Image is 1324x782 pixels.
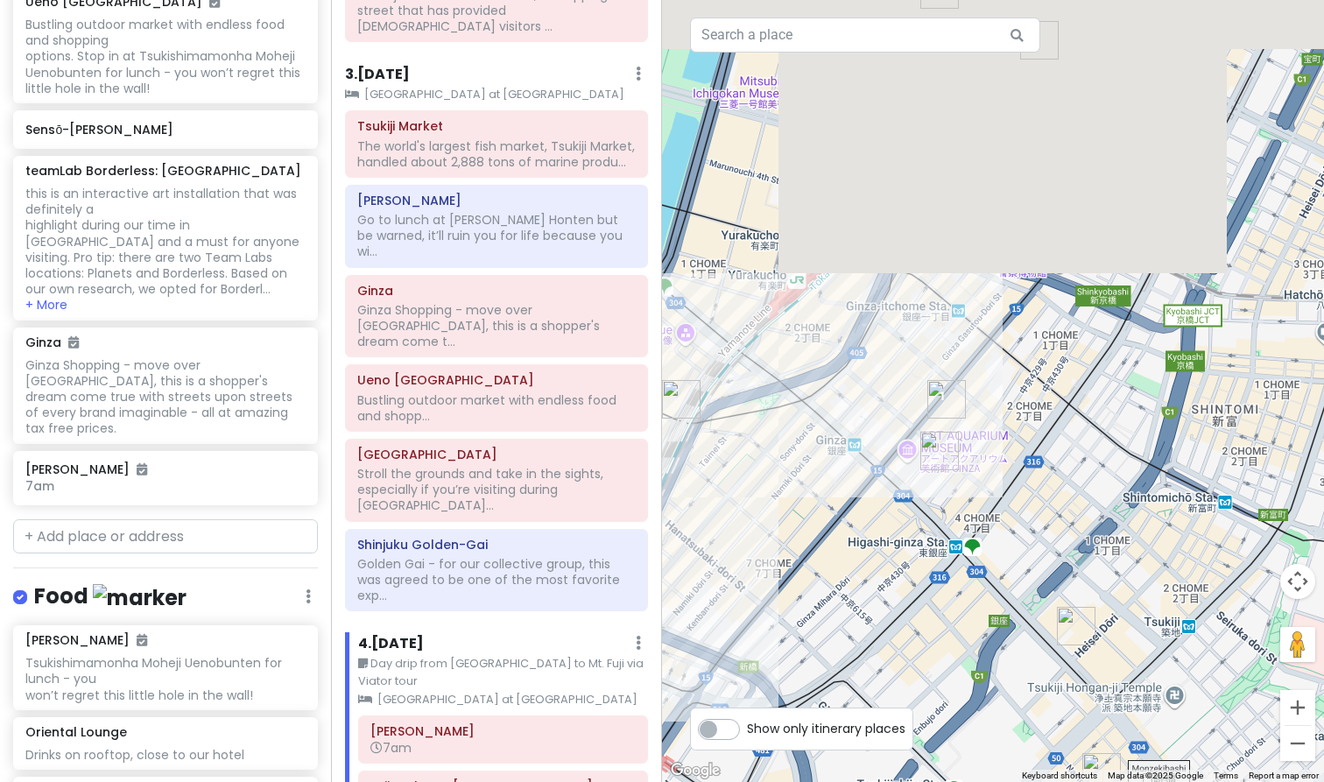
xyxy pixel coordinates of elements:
[68,336,79,349] i: Added to itinerary
[357,118,636,134] h6: Tsukiji Market
[357,466,636,514] div: Stroll the grounds and take in the sights, especially if you’re visiting during [GEOGRAPHIC_DATA]...
[1108,771,1203,780] span: Map data ©2025 Google
[1057,607,1095,645] div: Tonkatsu Hasegawa Higashi Ginza
[93,584,187,611] img: marker
[137,634,147,646] i: Added to itinerary
[370,739,412,757] span: 7am
[690,18,1040,53] input: Search a place
[1280,690,1315,725] button: Zoom in
[666,759,724,782] img: Google
[357,212,636,260] div: Go to lunch at [PERSON_NAME] Honten but be warned, it’ll ruin you for life because you wi...
[747,719,905,738] span: Show only itinerary places
[1249,771,1319,780] a: Report a map error
[1280,627,1315,662] button: Drag Pegman onto the map to open Street View
[25,17,305,96] div: Bustling outdoor market with endless food and shopping options. Stop in at Tsukishimamonha Moheji...
[357,447,636,462] h6: Ueno Park
[1020,21,1059,60] div: The Bvlgari Bar, Bvlgari Hotel Tokyo
[920,432,959,470] div: Ginza
[137,463,147,476] i: Added to itinerary
[1280,726,1315,761] button: Zoom out
[358,635,424,653] h6: 4 . [DATE]
[1280,564,1315,599] button: Map camera controls
[358,655,648,691] small: Day drip from [GEOGRAPHIC_DATA] to Mt. Fuji via Viator tour
[25,122,305,137] h6: Sensō-[PERSON_NAME]
[662,380,701,419] div: Sushi Zanmai Yurakucho
[25,335,79,350] h6: Ginza
[25,724,127,740] h6: Oriental Lounge
[358,691,648,708] small: [GEOGRAPHIC_DATA] at [GEOGRAPHIC_DATA]
[357,302,636,350] div: Ginza Shopping - move over [GEOGRAPHIC_DATA], this is a shopper's dream come t...
[25,747,305,763] div: Drinks on rooftop, close to our hotel
[25,186,305,297] div: this is an interactive art installation that was definitely a highlight during our time in [GEOGR...
[13,519,318,554] input: + Add place or address
[25,632,147,648] h6: [PERSON_NAME]
[25,655,305,703] div: Tsukishimamonha Moheji Uenobunten for lunch - you won’t regret this little hole in the wall!
[357,537,636,553] h6: Shinjuku Golden-Gai
[345,66,410,84] h6: 3 . [DATE]
[345,86,648,103] small: [GEOGRAPHIC_DATA] at [GEOGRAPHIC_DATA]
[25,297,67,313] button: + More
[357,372,636,388] h6: Ueno Ameyoko Shopping Street
[357,283,636,299] h6: Ginza
[25,163,301,179] h6: teamLab Borderless: [GEOGRAPHIC_DATA]
[370,723,636,739] h6: Matsuya Ginza
[357,138,636,170] div: The world's largest fish market, Tsukiji Market, handled about 2,888 tons of marine produ...
[1022,770,1097,782] button: Keyboard shortcuts
[357,556,636,604] div: Golden Gai - for our collective group, this was agreed to be one of the most favorite exp...
[927,380,966,419] div: Matsuya Ginza
[357,193,636,208] h6: Tsukiji Sushi Sei Honten
[357,392,636,424] div: Bustling outdoor market with endless food and shopp...
[25,461,305,477] h6: [PERSON_NAME]
[34,582,187,611] h4: Food
[1214,771,1238,780] a: Terms
[666,759,724,782] a: Open this area in Google Maps (opens a new window)
[25,357,305,437] div: Ginza Shopping - move over [GEOGRAPHIC_DATA], this is a shopper's dream come true with streets up...
[25,477,54,495] span: 7am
